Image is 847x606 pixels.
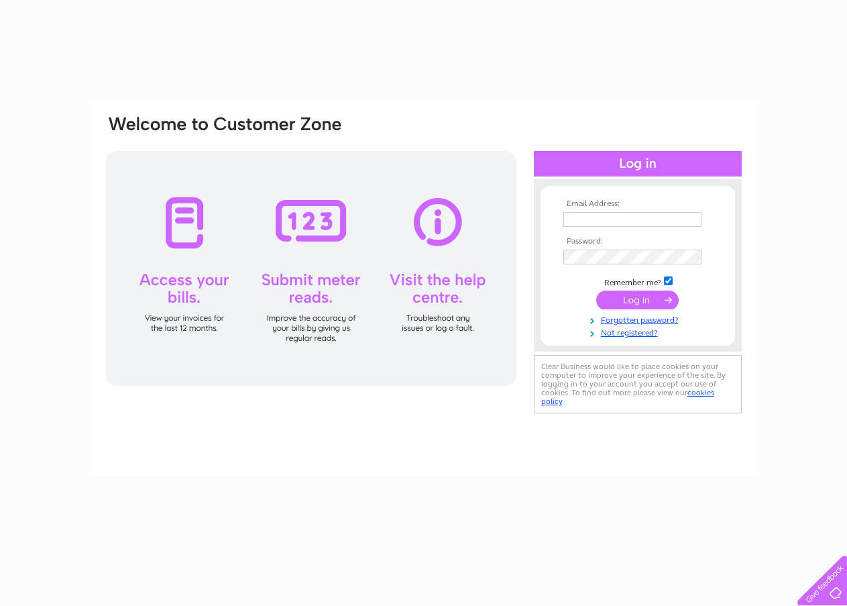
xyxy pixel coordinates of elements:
th: Password: [560,237,716,246]
a: cookies policy [541,388,714,406]
th: Email Address: [560,199,716,209]
div: Clear Business would like to place cookies on your computer to improve your experience of the sit... [534,355,742,413]
a: Not registered? [563,325,716,338]
td: Remember me? [560,274,716,288]
input: Submit [596,291,679,309]
a: Forgotten password? [563,313,716,325]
